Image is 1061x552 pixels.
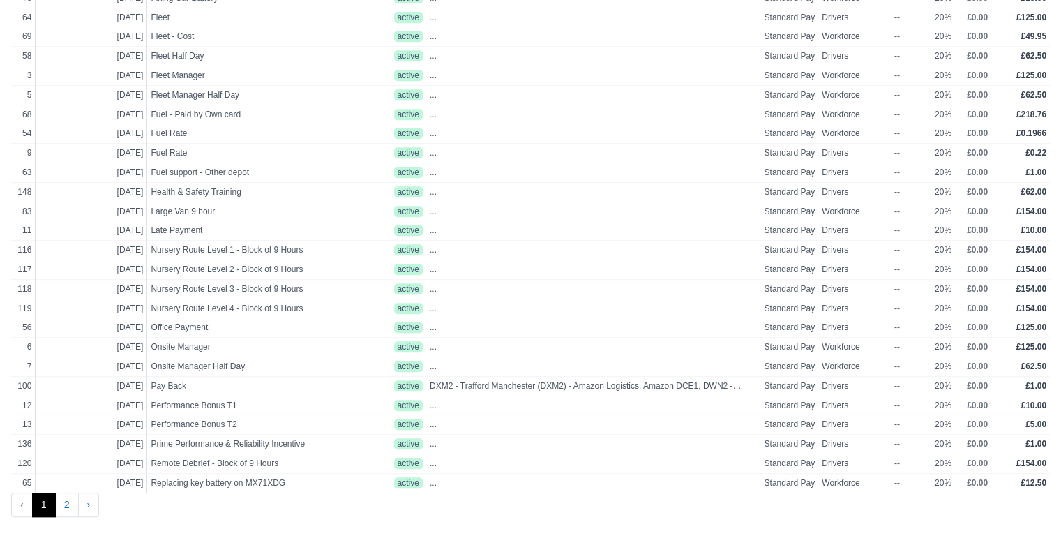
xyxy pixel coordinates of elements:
[760,221,818,241] td: Standard Pay
[931,279,955,299] td: 20%
[818,299,891,318] td: Drivers
[151,341,386,353] span: Onsite Manager
[11,85,36,105] td: 5
[891,357,931,377] td: --
[394,225,423,236] span: active
[151,12,386,24] span: Fleet
[11,163,36,183] td: 63
[151,128,386,140] span: Fuel Rate
[11,27,36,47] td: 69
[11,318,36,338] td: 56
[931,85,955,105] td: 20%
[1016,245,1046,255] span: £154.00
[1025,167,1046,177] span: £1.00
[931,318,955,338] td: 20%
[931,8,955,27] td: 20%
[394,400,423,411] span: active
[1016,304,1046,313] span: £154.00
[818,376,891,396] td: Drivers
[891,318,931,338] td: --
[760,124,818,144] td: Standard Pay
[394,458,423,469] span: active
[1025,148,1046,158] span: £0.22
[36,241,147,260] td: [DATE]
[430,31,437,43] span: ...
[967,148,988,158] span: £0.00
[11,415,36,435] td: 13
[430,477,437,489] span: ...
[430,12,437,24] span: ...
[36,27,147,47] td: [DATE]
[430,283,437,295] span: ...
[818,182,891,202] td: Drivers
[1025,381,1046,391] span: £1.00
[430,322,437,334] span: ...
[151,186,386,198] span: Health & Safety Training
[430,361,437,373] span: ...
[931,454,955,474] td: 20%
[394,128,423,139] span: active
[151,31,386,43] span: Fleet - Cost
[967,304,988,313] span: £0.00
[36,454,147,474] td: [DATE]
[891,182,931,202] td: --
[11,182,36,202] td: 148
[760,338,818,357] td: Standard Pay
[931,144,955,163] td: 20%
[430,70,437,82] span: ...
[151,244,386,256] span: Nursery Route Level 1 - Block of 9 Hours
[36,376,147,396] td: [DATE]
[760,415,818,435] td: Standard Pay
[394,109,423,120] span: active
[1016,70,1046,80] span: £125.00
[967,90,988,100] span: £0.00
[891,221,931,241] td: --
[931,357,955,377] td: 20%
[11,279,36,299] td: 118
[760,279,818,299] td: Standard Pay
[818,241,891,260] td: Drivers
[32,493,56,518] span: 1
[394,186,423,197] span: active
[760,144,818,163] td: Standard Pay
[891,8,931,27] td: --
[11,124,36,144] td: 54
[430,167,437,179] span: ...
[11,241,36,260] td: 116
[818,415,891,435] td: Drivers
[36,66,147,86] td: [DATE]
[11,144,36,163] td: 9
[430,225,437,237] span: ...
[760,105,818,124] td: Standard Pay
[760,357,818,377] td: Standard Pay
[931,124,955,144] td: 20%
[967,342,988,352] span: £0.00
[36,163,147,183] td: [DATE]
[36,357,147,377] td: [DATE]
[11,66,36,86] td: 3
[891,241,931,260] td: --
[967,31,988,41] span: £0.00
[891,66,931,86] td: --
[1016,458,1046,468] span: £154.00
[818,221,891,241] td: Drivers
[760,85,818,105] td: Standard Pay
[36,338,147,357] td: [DATE]
[931,338,955,357] td: 20%
[1021,51,1046,61] span: £62.50
[760,299,818,318] td: Standard Pay
[818,124,891,144] td: Workforce
[891,202,931,221] td: --
[967,110,988,119] span: £0.00
[11,435,36,454] td: 136
[818,260,891,280] td: Drivers
[967,187,988,197] span: £0.00
[151,147,386,159] span: Fuel Rate
[394,31,423,42] span: active
[151,380,386,392] span: Pay Back
[931,221,955,241] td: 20%
[36,221,147,241] td: [DATE]
[430,400,437,412] span: ...
[151,458,386,470] span: Remote Debrief - Block of 9 Hours
[931,260,955,280] td: 20%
